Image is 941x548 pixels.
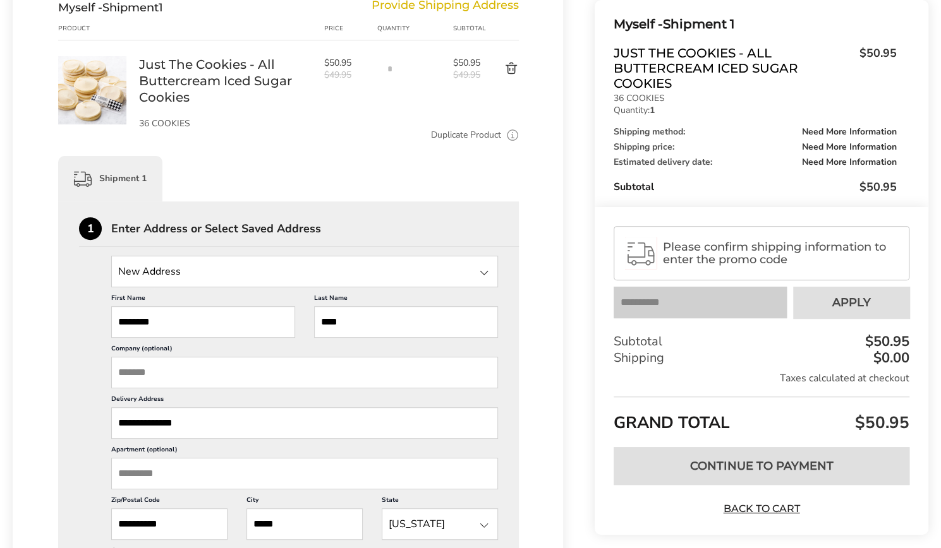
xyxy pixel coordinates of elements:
input: Apartment [111,458,498,489]
span: Apply [832,297,871,308]
img: Just The Cookies - All Buttercream Iced Sugar Cookies [58,56,126,124]
label: State [382,496,498,508]
span: Please confirm shipping information to enter the promo code [663,241,898,266]
button: Continue to Payment [614,447,909,485]
div: Shipment [58,1,163,15]
label: First Name [111,294,295,306]
label: Apartment (optional) [111,445,498,458]
a: Duplicate Product [431,128,501,142]
div: Shipment 1 [614,14,897,35]
label: Delivery Address [111,395,498,407]
span: $49.95 [324,69,371,81]
div: Taxes calculated at checkout [614,371,909,385]
span: 1 [159,1,163,15]
div: $0.00 [870,351,909,365]
div: Shipping [614,350,909,366]
span: $50.95 [852,412,909,434]
div: Subtotal [614,179,897,194]
input: State [382,508,498,540]
a: Just The Cookies - All Buttercream Iced Sugar Cookies [58,56,126,68]
div: $50.95 [862,335,909,348]
input: Last Name [314,306,498,338]
input: Quantity input [377,56,403,81]
input: State [111,256,498,287]
span: $50.95 [853,45,897,88]
div: Subtotal [614,333,909,350]
input: First Name [111,306,295,338]
div: GRAND TOTAL [614,396,909,438]
button: Delete product [483,61,519,76]
span: Just The Cookies - All Buttercream Iced Sugar Cookies [614,45,853,91]
label: City [246,496,363,508]
span: Need More Information [802,128,897,136]
div: Provide Shipping Address [372,1,519,15]
div: Product [58,23,139,33]
input: Company [111,357,498,388]
span: $50.95 [324,57,371,69]
input: Delivery Address [111,407,498,439]
p: 36 COOKIES [139,119,312,128]
label: Company (optional) [111,344,498,357]
div: Price [324,23,377,33]
a: Back to Cart [717,502,806,516]
span: Need More Information [802,143,897,152]
div: Shipping price: [614,143,897,152]
span: Myself - [614,16,663,32]
label: Last Name [314,294,498,306]
div: Subtotal [453,23,483,33]
span: Myself - [58,1,102,15]
input: ZIP [111,508,228,540]
p: Quantity: [614,106,897,115]
label: Zip/Postal Code [111,496,228,508]
div: Shipping method: [614,128,897,136]
span: $49.95 [453,69,483,81]
div: Estimated delivery date: [614,158,897,167]
strong: 1 [650,104,655,116]
span: Need More Information [802,158,897,167]
span: $50.95 [859,179,897,194]
div: 1 [79,217,102,240]
button: Apply [793,287,909,318]
input: City [246,508,363,540]
div: Quantity [377,23,453,33]
div: Enter Address or Select Saved Address [111,223,519,234]
a: Just The Cookies - All Buttercream Iced Sugar Cookies$50.95 [614,45,897,91]
p: 36 COOKIES [614,94,897,103]
div: Shipment 1 [58,156,162,201]
span: $50.95 [453,57,483,69]
a: Just The Cookies - All Buttercream Iced Sugar Cookies [139,56,312,105]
